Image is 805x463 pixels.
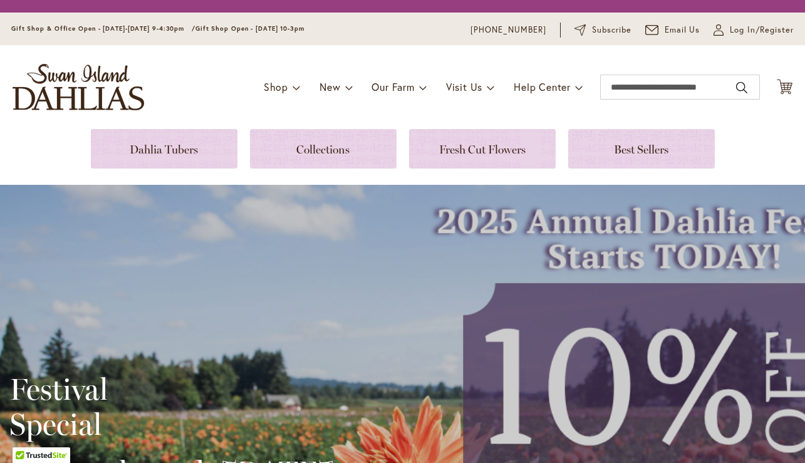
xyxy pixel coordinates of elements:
[730,24,794,36] span: Log In/Register
[574,24,631,36] a: Subscribe
[264,80,288,93] span: Shop
[13,64,144,110] a: store logo
[446,80,482,93] span: Visit Us
[592,24,631,36] span: Subscribe
[319,80,340,93] span: New
[371,80,414,93] span: Our Farm
[9,372,335,442] h2: Festival Special
[736,78,747,98] button: Search
[645,24,700,36] a: Email Us
[665,24,700,36] span: Email Us
[714,24,794,36] a: Log In/Register
[514,80,571,93] span: Help Center
[470,24,546,36] a: [PHONE_NUMBER]
[11,24,195,33] span: Gift Shop & Office Open - [DATE]-[DATE] 9-4:30pm /
[195,24,304,33] span: Gift Shop Open - [DATE] 10-3pm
